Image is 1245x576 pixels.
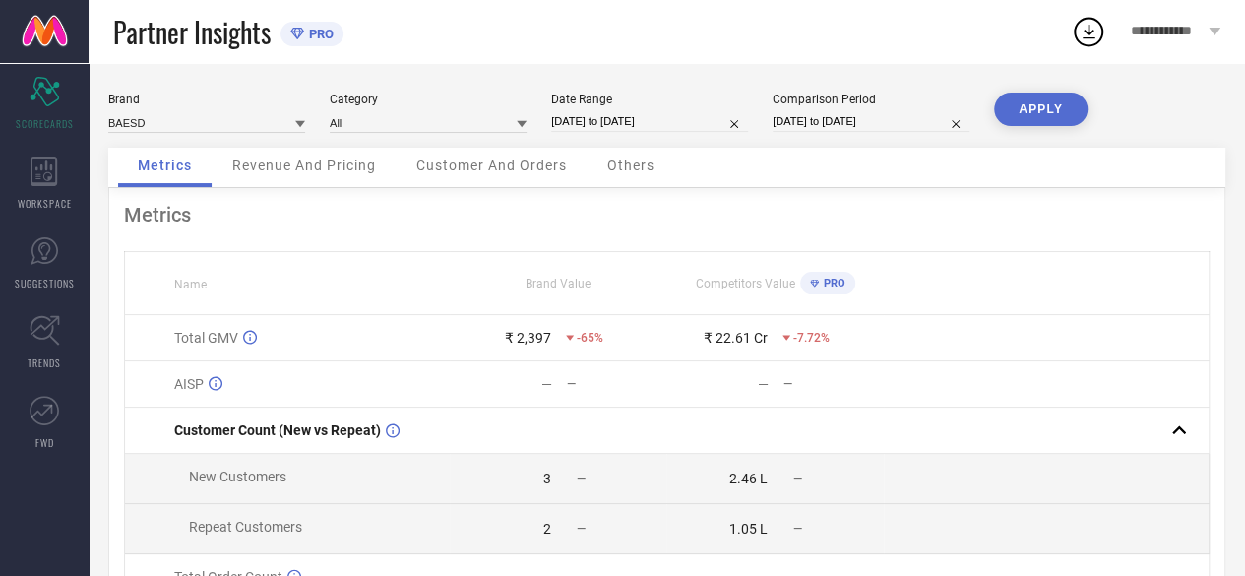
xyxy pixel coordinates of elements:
[15,276,75,290] span: SUGGESTIONS
[1071,14,1106,49] div: Open download list
[704,330,768,346] div: ₹ 22.61 Cr
[189,519,302,535] span: Repeat Customers
[758,376,769,392] div: —
[773,111,969,132] input: Select comparison period
[567,377,666,391] div: —
[729,471,768,486] div: 2.46 L
[577,472,586,485] span: —
[124,203,1210,226] div: Metrics
[174,330,238,346] span: Total GMV
[505,330,551,346] div: ₹ 2,397
[304,27,334,41] span: PRO
[113,12,271,52] span: Partner Insights
[35,435,54,450] span: FWD
[330,93,527,106] div: Category
[174,278,207,291] span: Name
[232,158,376,173] span: Revenue And Pricing
[577,331,603,345] span: -65%
[16,116,74,131] span: SCORECARDS
[416,158,567,173] span: Customer And Orders
[551,93,748,106] div: Date Range
[551,111,748,132] input: Select date range
[28,355,61,370] span: TRENDS
[526,277,591,290] span: Brand Value
[994,93,1088,126] button: APPLY
[541,376,552,392] div: —
[174,422,381,438] span: Customer Count (New vs Repeat)
[773,93,969,106] div: Comparison Period
[138,158,192,173] span: Metrics
[793,522,802,536] span: —
[607,158,654,173] span: Others
[108,93,305,106] div: Brand
[189,469,286,484] span: New Customers
[819,277,845,289] span: PRO
[729,521,768,537] div: 1.05 L
[577,522,586,536] span: —
[793,472,802,485] span: —
[793,331,830,345] span: -7.72%
[174,376,204,392] span: AISP
[543,521,551,537] div: 2
[18,196,72,211] span: WORKSPACE
[783,377,883,391] div: —
[696,277,795,290] span: Competitors Value
[543,471,551,486] div: 3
